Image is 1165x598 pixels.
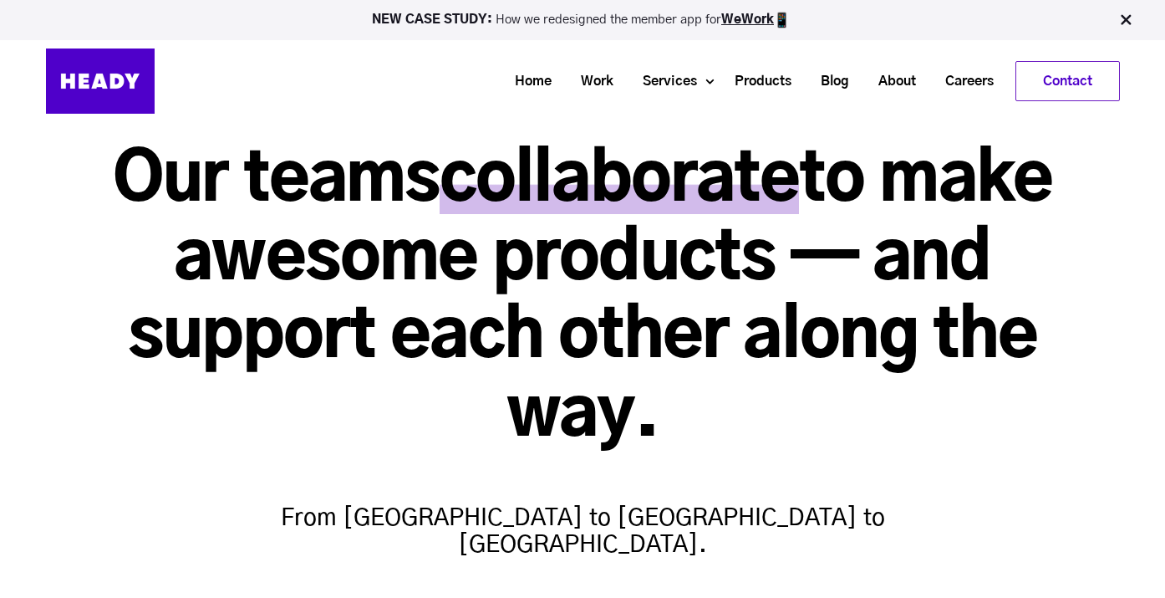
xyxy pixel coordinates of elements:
[714,66,800,97] a: Products
[924,66,1002,97] a: Careers
[1117,12,1134,28] img: Close Bar
[8,12,1157,28] p: How we redesigned the member app for
[171,61,1120,101] div: Navigation Menu
[857,66,924,97] a: About
[46,49,155,114] img: Heady_Logo_Web-01 (1)
[1016,62,1119,100] a: Contact
[560,66,622,97] a: Work
[800,66,857,97] a: Blog
[46,142,1120,455] h1: Our teams to make awesome products — and support each other along the way.
[372,13,496,26] strong: NEW CASE STUDY:
[440,147,799,214] span: collaborate
[622,66,705,97] a: Services
[494,66,560,97] a: Home
[721,13,774,26] a: WeWork
[774,12,791,28] img: app emoji
[257,472,908,559] h4: From [GEOGRAPHIC_DATA] to [GEOGRAPHIC_DATA] to [GEOGRAPHIC_DATA].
